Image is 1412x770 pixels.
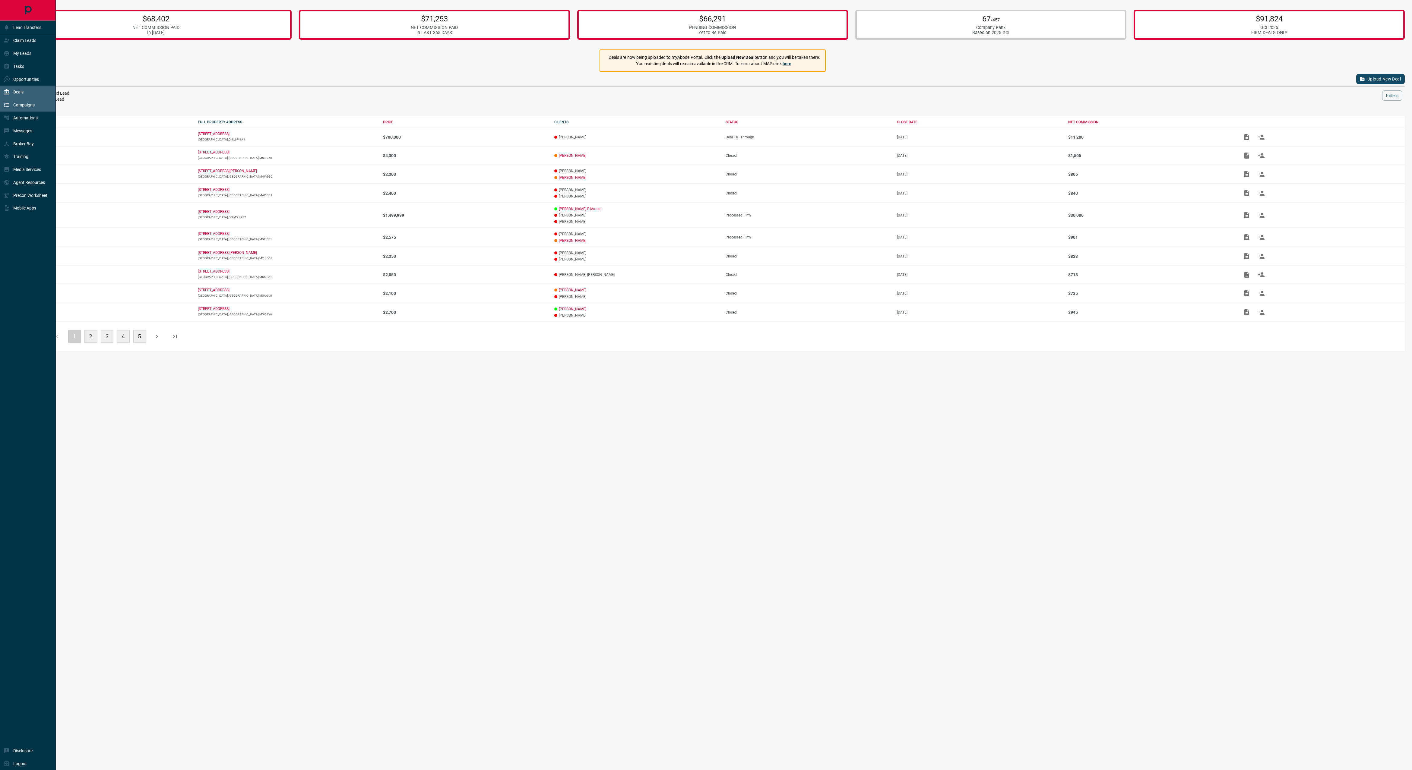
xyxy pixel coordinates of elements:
a: [STREET_ADDRESS] [198,288,230,292]
p: [PERSON_NAME] [554,313,720,317]
p: $1,505 [1068,153,1233,158]
span: Add / View Documents [1239,135,1254,139]
div: Closed [726,172,891,176]
p: Lease - Co-Op [27,254,192,258]
p: Deals are now being uploaded to myAbode Portal. Click the button and you will be taken there. [609,54,820,61]
span: Add / View Documents [1239,153,1254,157]
p: $2,050 [383,272,548,277]
a: here [783,61,792,66]
p: Lease - Co-Op [27,310,192,314]
p: [STREET_ADDRESS][PERSON_NAME] [198,169,257,173]
span: Add / View Documents [1239,213,1254,217]
p: $735 [1068,291,1233,296]
button: 5 [133,330,146,343]
div: FIRM DEALS ONLY [1251,30,1287,35]
p: [PERSON_NAME] [PERSON_NAME] [554,273,720,277]
a: [PERSON_NAME] [559,175,586,180]
p: $805 [1068,172,1233,177]
p: $2,575 [383,235,548,240]
span: Add / View Documents [1239,191,1254,195]
div: Closed [726,291,891,295]
p: [GEOGRAPHIC_DATA],[GEOGRAPHIC_DATA],M5J-2Z6 [198,156,377,159]
p: [PERSON_NAME] [554,135,720,139]
div: NET COMMISSION PAID [411,25,458,30]
p: [STREET_ADDRESS] [198,132,230,136]
div: NET COMMISSION [1068,120,1233,124]
p: $91,824 [1251,14,1287,23]
p: [DATE] [897,291,1062,295]
a: [PERSON_NAME] [559,153,586,158]
p: [DATE] [897,254,1062,258]
div: in [DATE] [132,30,179,35]
a: [STREET_ADDRESS] [198,232,230,236]
div: CLIENTS [554,120,720,124]
p: [GEOGRAPHIC_DATA],[GEOGRAPHIC_DATA],M5E-0E1 [198,238,377,241]
p: [PERSON_NAME] [554,188,720,192]
p: [GEOGRAPHIC_DATA],[GEOGRAPHIC_DATA],M6K-0A2 [198,275,377,279]
p: [DATE] [897,153,1062,158]
button: 1 [68,330,81,343]
div: Based on 2025 GCI [972,30,1009,35]
div: FULL PROPERTY ADDRESS [198,120,377,124]
a: [PERSON_NAME]-E-Matsui [559,207,601,211]
p: $718 [1068,272,1233,277]
div: Deal Fell Through [726,135,891,139]
p: [GEOGRAPHIC_DATA],ON,L6P-1A1 [198,138,377,141]
span: Add / View Documents [1239,172,1254,176]
button: Upload New Deal [1356,74,1405,84]
p: [DATE] [897,191,1062,195]
button: Filters [1382,90,1402,101]
span: Match Clients [1254,254,1268,258]
span: Match Clients [1254,310,1268,314]
p: [PERSON_NAME] [554,194,720,198]
span: Match Clients [1254,191,1268,195]
div: Closed [726,310,891,314]
span: Match Clients [1254,172,1268,176]
p: [GEOGRAPHIC_DATA],[GEOGRAPHIC_DATA],M2J-0C8 [198,257,377,260]
a: [PERSON_NAME] [559,238,586,243]
p: $2,300 [383,172,548,177]
p: $66,291 [689,14,736,23]
div: PENDING COMMISSION [689,25,736,30]
a: [STREET_ADDRESS] [198,307,230,311]
p: $2,700 [383,310,548,315]
p: $823 [1068,254,1233,259]
p: Lease - Co-Op [27,172,192,176]
p: [STREET_ADDRESS] [198,210,230,214]
p: $945 [1068,310,1233,315]
p: $71,253 [411,14,458,23]
p: Lease - Listing [27,153,192,158]
p: $11,200 [1068,135,1233,140]
p: $30,000 [1068,213,1233,218]
p: [STREET_ADDRESS] [198,269,230,273]
p: Lease - Listing [27,191,192,195]
span: Add / View Documents [1239,310,1254,314]
p: [DATE] [897,213,1062,217]
div: in LAST 365 DAYS [411,30,458,35]
p: [GEOGRAPHIC_DATA],[GEOGRAPHIC_DATA],M4Y-2G6 [198,175,377,178]
a: [STREET_ADDRESS] [198,188,230,192]
p: $840 [1068,191,1233,196]
strong: Upload New Deal [721,55,755,60]
p: $2,100 [383,291,548,296]
p: 67 [972,14,1009,23]
p: [DATE] [897,172,1062,176]
a: [PERSON_NAME] [559,288,586,292]
p: [DATE] [897,235,1062,239]
p: [DATE] [897,273,1062,277]
p: [STREET_ADDRESS][PERSON_NAME] [198,251,257,255]
button: 3 [101,330,113,343]
p: Lease - Co-Op [27,235,192,239]
span: Add / View Documents [1239,254,1254,258]
span: Add / View Documents [1239,291,1254,295]
span: Match Clients [1254,272,1268,276]
p: $68,402 [132,14,179,23]
p: [GEOGRAPHIC_DATA],[GEOGRAPHIC_DATA],M5V-1Y6 [198,313,377,316]
div: GCI 2025 [1251,25,1287,30]
div: Closed [726,191,891,195]
p: $700,000 [383,135,548,140]
p: [PERSON_NAME] [554,257,720,261]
